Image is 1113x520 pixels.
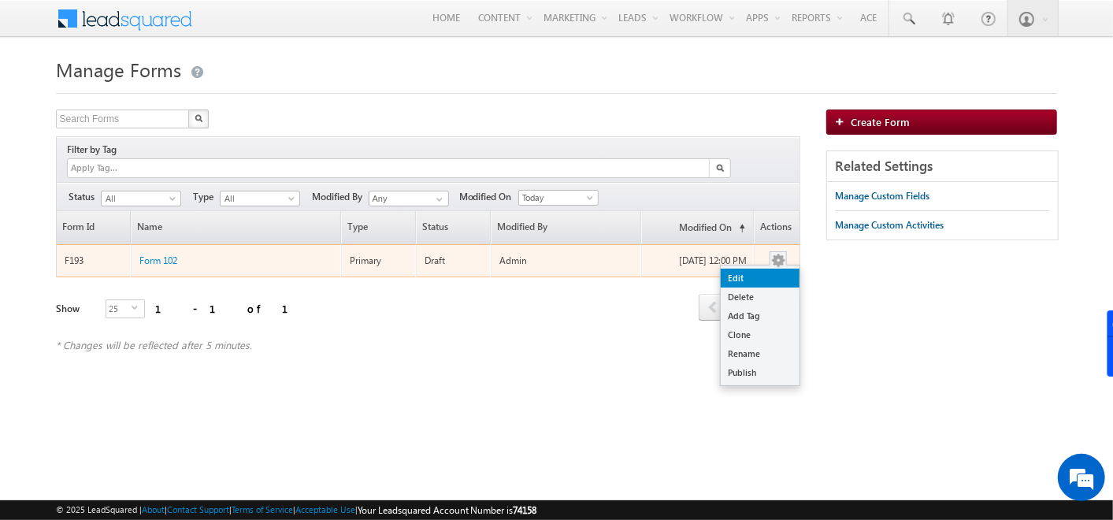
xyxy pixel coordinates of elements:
a: Add Tag [721,306,800,325]
a: Contact Support [167,504,229,514]
span: © 2025 LeadSquared | | | | | [56,503,537,518]
div: F193 [65,254,124,268]
a: prev [699,295,728,321]
span: prev [699,294,728,321]
div: Primary [350,254,409,268]
a: All [220,191,300,206]
span: Status [69,190,101,204]
span: 25 [106,300,132,318]
img: add_icon.png [835,117,851,126]
span: select [132,304,144,311]
img: Search [195,114,202,122]
span: Create Form [851,115,910,128]
div: 1 - 1 of 1 [155,299,307,318]
span: Modified By [312,190,369,204]
a: Publish [721,363,800,382]
div: Manage Custom Activities [835,218,944,232]
span: 74158 [514,504,537,516]
a: Name [132,211,340,243]
div: Filter by Tag [67,141,122,158]
span: Type [193,190,220,204]
div: [DATE] 12:00 PM [650,254,747,268]
a: Acceptable Use [295,504,355,514]
span: Status [417,211,490,243]
div: Admin [499,254,634,268]
a: All [101,191,181,206]
div: Draft [425,254,484,268]
span: Actions [755,211,800,243]
a: Today [518,190,599,206]
img: Search [716,164,724,172]
a: Form Id [57,211,130,243]
span: Modified On [459,190,518,204]
a: Manage Custom Fields [835,182,929,210]
a: Clone [721,325,800,344]
span: Type [342,211,415,243]
a: Show All Items [428,191,447,207]
span: All [221,191,295,206]
a: Terms of Service [232,504,293,514]
span: Form 102 [139,254,177,266]
span: All [102,191,176,206]
a: Edit [721,269,800,288]
a: Modified On(sorted ascending) [642,211,753,243]
div: Manage Custom Fields [835,189,929,203]
a: About [142,504,165,514]
span: Your Leadsquared Account Number is [358,504,537,516]
div: * Changes will be reflected after 5 minutes. [56,338,801,352]
div: Related Settings [827,151,1058,182]
span: Today [519,191,594,205]
span: Manage Forms [56,57,181,82]
a: Modified By [492,211,640,243]
a: Delete [721,288,800,306]
input: Apply Tag... [69,162,163,175]
a: Form 102 [139,254,177,268]
input: Type to Search [369,191,449,206]
a: Manage Custom Activities [835,211,944,240]
div: Show [56,302,93,316]
span: (sorted ascending) [733,222,745,235]
a: Rename [721,344,800,363]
